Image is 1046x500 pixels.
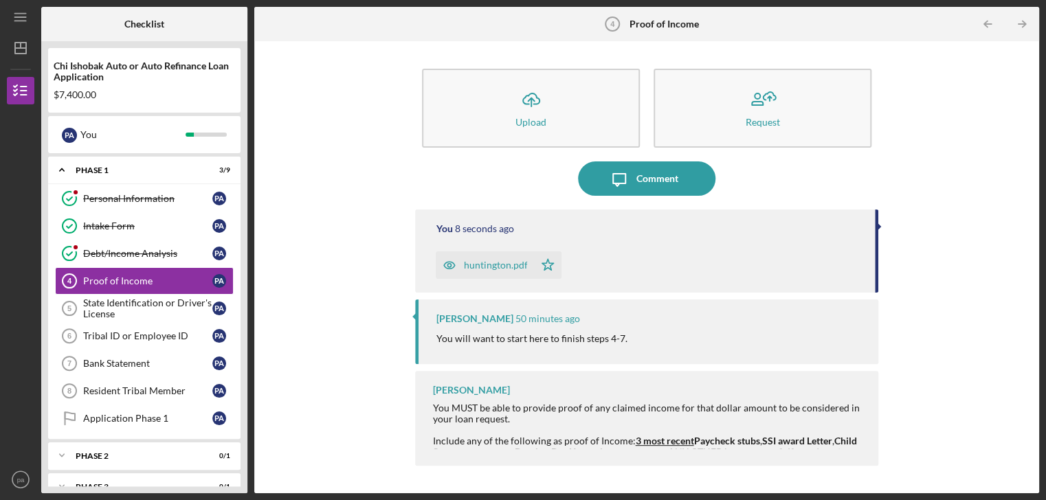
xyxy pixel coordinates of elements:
div: p a [212,356,226,370]
a: Personal Informationpa [55,185,234,212]
button: Upload [422,69,640,148]
text: pa [17,476,25,484]
b: Checklist [124,19,164,30]
div: $7,400.00 [54,89,235,100]
div: Comment [636,161,678,196]
div: You [436,223,452,234]
tspan: 4 [67,277,72,285]
div: [PERSON_NAME] [436,313,513,324]
div: p a [212,329,226,343]
p: You will want to start here to finish steps 4-7. [436,331,627,346]
time: 2025-09-23 16:27 [454,223,513,234]
strong: Pension Pay [514,446,566,457]
time: 2025-09-23 15:37 [515,313,579,324]
div: Intake Form [83,220,212,231]
a: 7Bank Statementpa [55,350,234,377]
div: p a [212,219,226,233]
div: Bank Statement [83,358,212,369]
div: p a [212,384,226,398]
a: 5State Identification or Driver's Licensepa [55,295,234,322]
div: Proof of Income [83,275,212,286]
div: Resident Tribal Member [83,385,212,396]
div: You MUST be able to provide proof of any claimed income for that dollar amount to be considered i... [432,402,864,480]
strong: SSI award Letter [761,435,832,446]
div: Debt/Income Analysis [83,248,212,259]
a: Intake Formpa [55,212,234,240]
div: huntington.pdf [463,260,527,271]
tspan: 8 [67,387,71,395]
a: 4Proof of Incomepa [55,267,234,295]
div: [PERSON_NAME] [432,385,509,396]
button: Request [654,69,871,148]
strong: Child Support statement [432,435,856,457]
button: pa [7,466,34,493]
div: Chi Ishobak Auto or Auto Refinance Loan Application [54,60,235,82]
div: p a [212,247,226,260]
div: Phase 2 [76,452,196,460]
div: p a [212,302,226,315]
a: 6Tribal ID or Employee IDpa [55,322,234,350]
div: You [80,123,186,146]
strong: Unemployment pay [568,446,652,457]
div: Phase 3 [76,483,196,491]
b: Proof of Income [630,19,699,30]
div: 0 / 1 [205,452,230,460]
strong: Paycheck stubs [635,435,759,446]
button: huntington.pdf [436,251,561,279]
tspan: 5 [67,304,71,312]
div: Tribal ID or Employee ID [83,330,212,341]
div: p a [212,192,226,205]
div: 0 / 1 [205,483,230,491]
a: Application Phase 1pa [55,405,234,432]
div: Request [745,117,779,127]
div: Application Phase 1 [83,413,212,424]
tspan: 7 [67,359,71,367]
div: p a [62,128,77,143]
div: p a [212,274,226,288]
div: Personal Information [83,193,212,204]
a: Debt/Income Analysispa [55,240,234,267]
div: 3 / 9 [205,166,230,174]
a: 8Resident Tribal Memberpa [55,377,234,405]
span: 3 most recent [635,435,693,446]
div: Upload [515,117,546,127]
button: Comment [578,161,715,196]
div: p a [212,411,226,425]
div: State Identification or Driver's License [83,297,212,319]
div: Phase 1 [76,166,196,174]
tspan: 6 [67,332,71,340]
tspan: 4 [610,20,614,28]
